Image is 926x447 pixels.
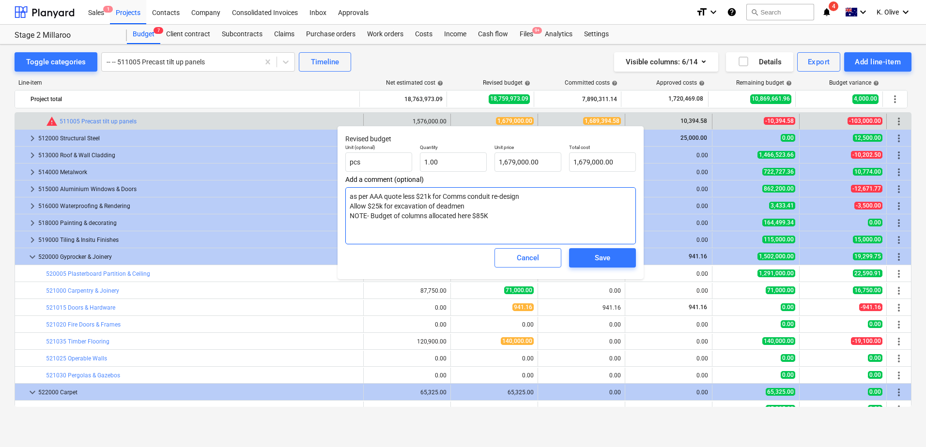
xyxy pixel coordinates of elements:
[268,25,300,44] div: Claims
[871,80,879,86] span: help
[781,354,795,362] span: 0.00
[893,133,905,144] span: More actions
[578,25,615,44] a: Settings
[697,80,705,86] span: help
[542,338,621,345] div: 0.00
[38,198,359,214] div: 516000 Waterproofing & Rendering
[629,220,708,226] div: 0.00
[455,389,534,396] div: 65,325.00
[38,181,359,197] div: 515000 Aluminium Windows & Doors
[762,185,795,193] span: 862,200.00
[868,371,882,379] span: 0.00
[868,219,882,226] span: 0.00
[762,236,795,243] span: 115,000.00
[893,319,905,330] span: More actions
[539,25,578,44] a: Analytics
[38,232,359,248] div: 519000 Tiling & Insitu Finishes
[364,91,443,107] div: 18,763,973.09
[538,91,617,107] div: 7,890,311.14
[784,80,792,86] span: help
[435,80,443,86] span: help
[868,354,882,362] span: 0.00
[27,166,38,178] span: keyboard_arrow_right
[522,372,534,379] div: 0.00
[629,152,708,159] div: 0.00
[345,134,636,144] p: Revised budget
[808,56,830,68] div: Export
[542,389,621,396] div: 0.00
[409,25,438,44] div: Costs
[103,6,113,13] span: 1
[853,253,882,260] span: 19,299.75
[489,94,530,104] span: 18,759,973.09
[726,52,793,72] button: Details
[27,234,38,246] span: keyboard_arrow_right
[31,91,355,107] div: Project total
[27,200,38,212] span: keyboard_arrow_right
[797,52,841,72] button: Export
[893,336,905,347] span: More actions
[853,269,882,277] span: 22,590.91
[532,27,542,34] span: 9+
[626,56,707,68] div: Visible columns : 6/14
[781,134,795,142] span: 0.00
[569,144,636,152] p: Total cost
[629,186,708,193] div: 0.00
[679,118,708,124] span: 10,394.58
[829,1,838,11] span: 4
[853,134,882,142] span: 12,500.00
[300,25,361,44] div: Purchase orders
[629,406,708,413] div: 0.00
[844,52,911,72] button: Add line-item
[853,286,882,294] span: 16,750.00
[852,94,879,104] span: 4,000.00
[27,387,38,398] span: keyboard_arrow_down
[751,8,758,16] span: search
[522,321,534,328] div: 0.00
[60,118,137,125] a: 511005 Precast tilt up panels
[46,116,58,127] span: Committed costs exceed revised budget
[851,185,882,193] span: -12,671.77
[361,25,409,44] a: Work orders
[508,406,534,413] div: 65,325.00
[38,385,359,400] div: 522000 Carpet
[311,56,339,68] div: Timeline
[762,337,795,345] span: 140,000.00
[851,337,882,345] span: -19,100.00
[299,52,351,72] button: Timeline
[438,25,472,44] a: Income
[629,287,708,294] div: 0.00
[708,6,719,18] i: keyboard_arrow_down
[46,304,115,311] a: 521015 Doors & Hardware
[583,117,621,125] span: 1,689,394.58
[26,56,86,68] div: Toggle categories
[769,202,795,209] span: 3,433.41
[216,25,268,44] a: Subcontracts
[688,304,708,311] span: 941.16
[160,25,216,44] a: Client contract
[822,6,832,18] i: notifications
[893,200,905,212] span: More actions
[27,149,38,161] span: keyboard_arrow_right
[736,79,792,86] div: Remaining budget
[46,321,121,328] a: 521020 Fire Doors & Frames
[542,287,621,294] div: 0.00
[893,251,905,263] span: More actions
[764,117,795,125] span: -10,394.58
[46,355,107,362] a: 521025 Operable Walls
[15,30,115,41] div: Stage 2 Millaroo
[889,93,901,105] span: More actions
[629,270,708,277] div: 0.00
[27,183,38,195] span: keyboard_arrow_right
[679,134,708,141] span: 25,000.00
[127,25,160,44] div: Budget
[46,270,150,277] a: 520005 Plasterboard Partition & Ceiling
[738,56,782,68] div: Details
[15,52,97,72] button: Toggle categories
[345,144,412,152] p: Unit (optional)
[877,8,899,16] span: K. Olive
